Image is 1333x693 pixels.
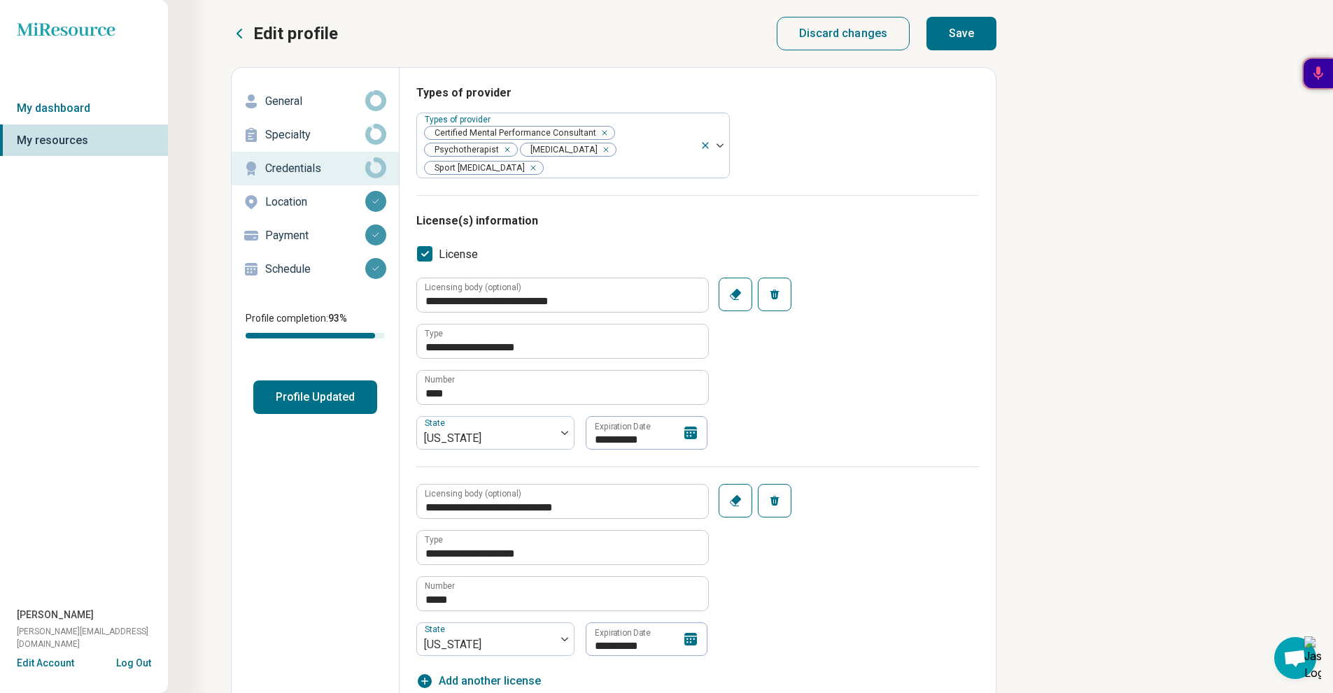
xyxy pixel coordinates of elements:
[425,490,521,498] label: Licensing body (optional)
[417,324,708,358] input: credential.licenses.0.name
[232,152,399,185] a: Credentials
[439,246,478,263] span: License
[231,22,338,45] button: Edit profile
[416,673,541,690] button: Add another license
[232,252,399,286] a: Schedule
[232,85,399,118] a: General
[265,93,365,110] p: General
[439,673,541,690] span: Add another license
[425,162,529,175] span: Sport [MEDICAL_DATA]
[17,625,168,650] span: [PERSON_NAME][EMAIL_ADDRESS][DOMAIN_NAME]
[265,227,365,244] p: Payment
[328,313,347,324] span: 93 %
[425,127,600,140] span: Certified Mental Performance Consultant
[253,380,377,414] button: Profile Updated
[521,143,602,157] span: [MEDICAL_DATA]
[425,536,443,544] label: Type
[425,143,503,157] span: Psychotherapist
[425,283,521,292] label: Licensing body (optional)
[232,219,399,252] a: Payment
[417,531,708,564] input: credential.licenses.1.name
[425,625,448,635] label: State
[232,118,399,152] a: Specialty
[246,333,385,338] div: Profile completion
[416,213,979,229] h3: License(s) information
[425,115,493,124] label: Types of provider
[416,85,979,101] h3: Types of provider
[253,22,338,45] p: Edit profile
[232,185,399,219] a: Location
[116,656,151,667] button: Log Out
[425,376,455,384] label: Number
[17,656,74,671] button: Edit Account
[265,261,365,278] p: Schedule
[265,160,365,177] p: Credentials
[926,17,996,50] button: Save
[425,329,443,338] label: Type
[1274,637,1316,679] div: Open chat
[425,582,455,590] label: Number
[425,419,448,429] label: State
[777,17,910,50] button: Discard changes
[232,303,399,347] div: Profile completion:
[17,608,94,622] span: [PERSON_NAME]
[265,194,365,210] p: Location
[265,127,365,143] p: Specialty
